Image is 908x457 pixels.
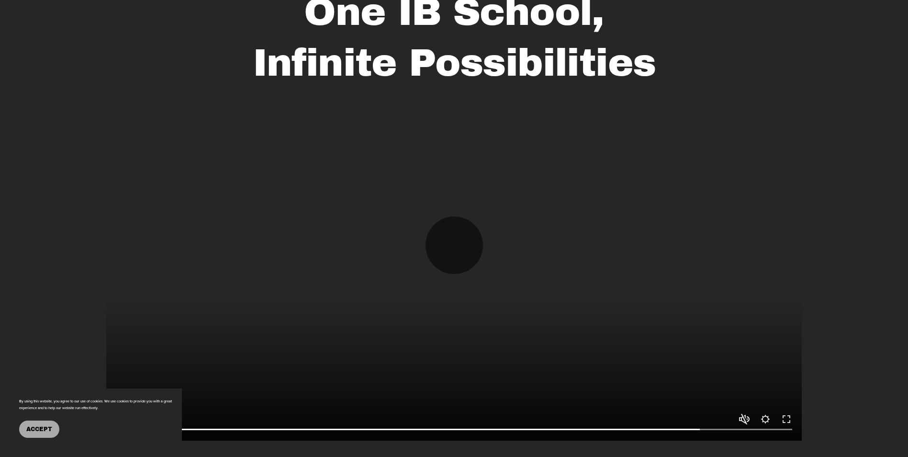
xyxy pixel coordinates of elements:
p: By using this website, you agree to our use of cookies. We use cookies to provide you with a grea... [19,398,172,411]
button: Pause [426,217,483,274]
span: Accept [26,426,52,433]
input: Seek [116,426,792,433]
section: Cookie banner [10,388,182,447]
button: Accept [19,421,59,438]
